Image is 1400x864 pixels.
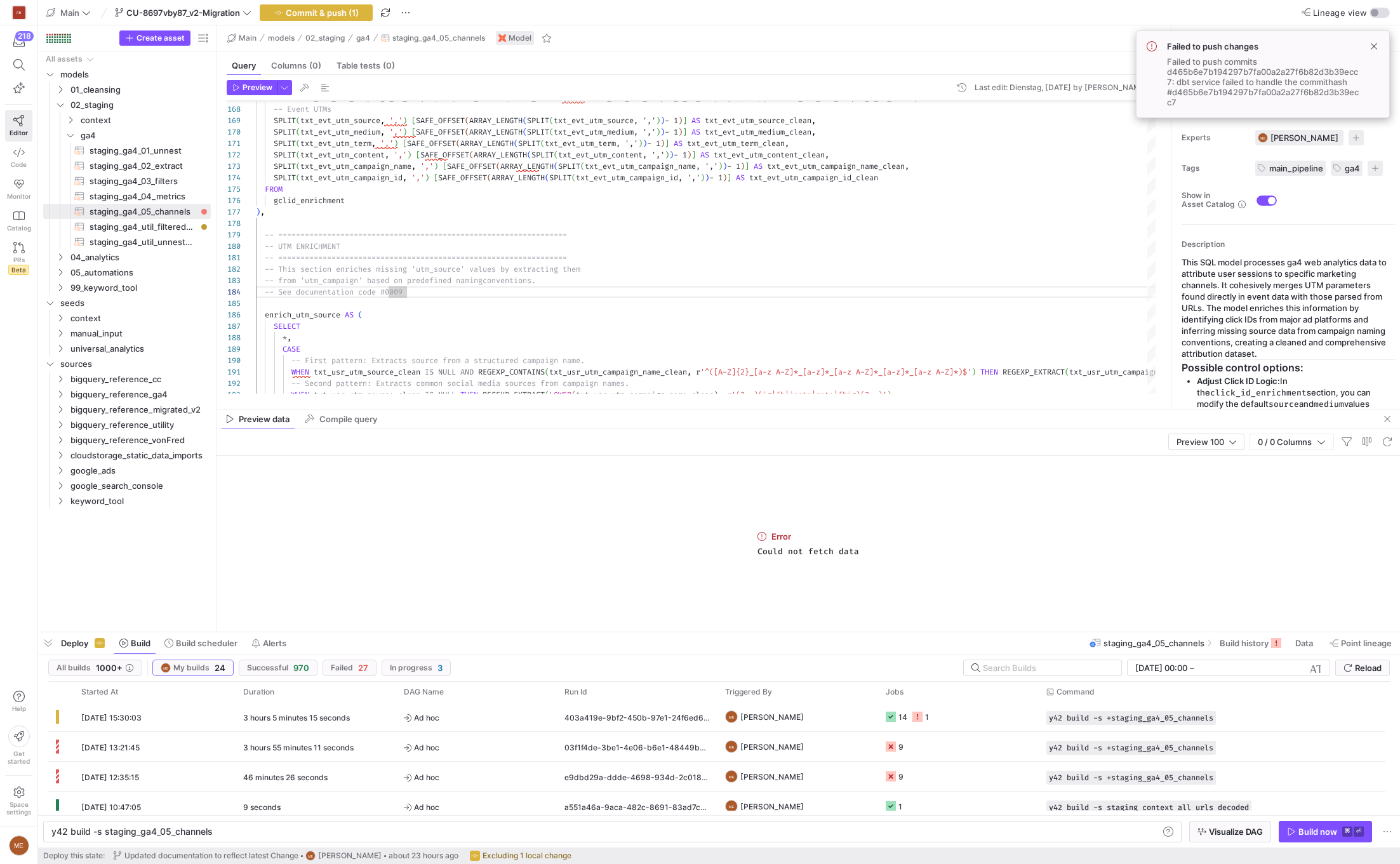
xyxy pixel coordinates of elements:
div: Press SPACE to select this row. [43,112,211,128]
button: Build scheduler [159,632,243,654]
button: Failed27 [323,660,377,676]
span: Point lineage [1341,638,1392,648]
span: Preview [243,83,272,92]
a: Code [5,142,32,173]
span: ] [745,161,749,171]
div: Press SPACE to select this row. [43,97,211,112]
span: 1000+ [96,663,123,673]
span: , [905,161,909,171]
span: 3 [437,663,443,673]
button: Build [114,632,156,654]
span: [ [403,138,407,149]
span: [ [411,127,416,137]
button: Help [5,685,32,718]
span: ) [660,116,665,126]
span: SPLIT [274,150,296,160]
span: SPLIT [274,138,296,149]
div: Last edit: Dienstag, [DATE] by [PERSON_NAME] [975,83,1148,92]
span: ( [545,173,549,183]
span: [ [434,173,438,183]
button: Alerts [246,632,292,654]
span: Create asset [137,34,185,43]
span: Preview 100 [1177,437,1224,447]
a: Spacesettings [5,781,32,821]
button: Getstarted [5,721,32,770]
span: ( [296,173,300,183]
span: ) [403,116,407,126]
span: SPLIT [549,173,571,183]
span: ) [687,150,691,160]
div: ME [161,663,171,673]
div: ME [9,835,29,856]
span: AS [700,150,709,160]
span: ARRAY_LENGTH [500,161,554,171]
span: ga4 [356,34,370,43]
span: [ [411,116,416,126]
a: Monitor [5,173,32,205]
a: staging_ga4_util_filtered_out​​​​​​​​​​ [43,219,211,234]
button: Build now⌘⏎ [1279,821,1372,842]
span: bigquery_reference_migrated_v2 [70,402,209,417]
span: ( [296,138,300,149]
div: ME [305,851,316,861]
div: 170 [227,126,241,138]
span: sources [60,357,209,371]
span: AS [736,173,745,183]
span: ] [683,127,687,137]
span: 24 [215,663,225,673]
div: AB [13,6,25,19]
span: - 1 [727,161,740,171]
span: Failed to push changes [1167,41,1359,51]
span: Build scheduler [176,638,237,648]
span: ',' [380,138,394,149]
span: txt_evt_utm_content_clean [714,150,825,160]
span: ( [296,150,300,160]
span: Code [11,161,27,168]
span: ] [665,138,669,149]
span: Excluding 1 local change [483,851,571,860]
button: CU-8697vby87_v2-Migration [112,4,255,21]
span: - 1 [674,150,687,160]
span: AS [691,127,700,137]
span: ',' [420,161,434,171]
button: Commit & push (1) [260,4,373,21]
button: staging_ga4_05_channels [378,30,488,46]
span: , [785,138,789,149]
span: txt_evt_utm_campaign_name_clean [767,161,905,171]
span: ( [580,161,585,171]
div: 218 [15,31,34,41]
span: - 1 [709,173,723,183]
span: AS [674,138,683,149]
span: ) [638,138,643,149]
span: bigquery_reference_utility [70,418,209,432]
button: All builds1000+ [48,660,142,676]
button: models [265,30,298,46]
span: , [811,127,816,137]
span: ) [723,173,727,183]
button: Visualize DAG [1189,821,1271,842]
input: Start datetime [1135,663,1187,673]
a: staging_ga4_01_unnest​​​​​​​​​​ [43,143,211,158]
span: ] [691,150,696,160]
span: ) [394,138,398,149]
span: Tags [1182,164,1245,173]
div: Build now [1298,827,1337,837]
span: -- Event UTMs [274,104,331,114]
button: Preview [227,80,277,95]
span: ( [487,173,491,183]
span: SPLIT [527,116,549,126]
span: 27 [358,663,368,673]
span: ( [523,116,527,126]
span: txt_evt_utm_campaign_id_clean [749,173,878,183]
span: staging_ga4_05_channels [392,34,485,43]
button: Main [43,4,94,21]
span: google_ads [70,463,209,478]
button: 02_staging [302,30,348,46]
span: Failed [331,663,353,672]
span: ) [678,116,683,126]
span: txt_evt_utm_campaign_name [300,161,411,171]
span: Help [11,705,27,712]
span: ) [643,138,647,149]
span: Reload [1355,663,1382,673]
span: models [60,67,209,82]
